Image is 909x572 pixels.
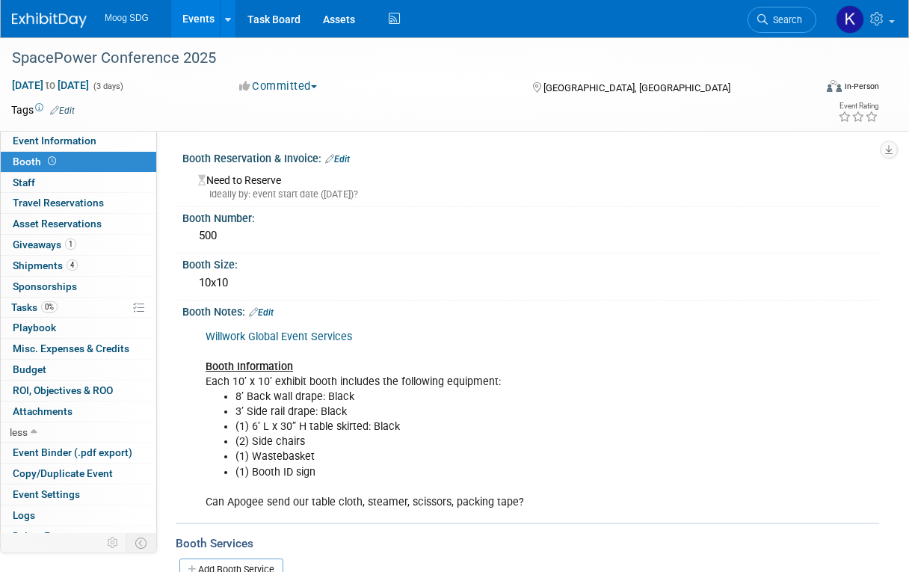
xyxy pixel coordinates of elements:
[13,218,102,230] span: Asset Reservations
[10,426,28,438] span: less
[249,307,274,318] a: Edit
[13,239,76,250] span: Giveaways
[195,322,740,517] div: Each 10’ x 10’ exhibit booth includes the following equipment: Can Apogee send our table cloth, s...
[13,405,73,417] span: Attachments
[176,535,879,552] div: Booth Services
[13,322,56,333] span: Playbook
[13,363,46,375] span: Budget
[1,526,156,547] a: Delete Event
[1,485,156,505] a: Event Settings
[844,81,879,92] div: In-Person
[105,13,149,23] span: Moog SDG
[748,7,816,33] a: Search
[543,82,730,93] span: [GEOGRAPHIC_DATA], [GEOGRAPHIC_DATA]
[13,176,35,188] span: Staff
[235,390,731,405] li: 8’ Back wall drape: Black
[234,79,323,94] button: Committed
[67,259,78,271] span: 4
[1,298,156,318] a: Tasks0%
[836,5,864,34] img: Katie Gibas
[7,45,805,72] div: SpacePower Conference 2025
[1,152,156,172] a: Booth
[1,402,156,422] a: Attachments
[182,207,879,226] div: Booth Number:
[194,169,868,201] div: Need to Reserve
[1,131,156,151] a: Event Information
[1,443,156,463] a: Event Binder (.pdf export)
[11,79,90,92] span: [DATE] [DATE]
[838,102,878,110] div: Event Rating
[1,256,156,276] a: Shipments4
[50,105,75,116] a: Edit
[13,384,113,396] span: ROI, Objectives & ROO
[1,214,156,234] a: Asset Reservations
[1,360,156,380] a: Budget
[1,339,156,359] a: Misc. Expenses & Credits
[11,301,58,313] span: Tasks
[198,188,868,201] div: Ideally by: event start date ([DATE])?
[65,239,76,250] span: 1
[235,405,731,419] li: 3’ Side rail drape: Black
[45,156,59,167] span: Booth not reserved yet
[13,467,113,479] span: Copy/Duplicate Event
[92,82,123,91] span: (3 days)
[182,147,879,167] div: Booth Reservation & Invoice:
[235,465,731,480] li: (1) Booth ID sign
[41,301,58,313] span: 0%
[13,197,104,209] span: Travel Reservations
[13,135,96,147] span: Event Information
[13,530,70,542] span: Delete Event
[754,78,880,100] div: Event Format
[1,422,156,443] a: less
[206,360,293,373] u: Booth Information
[13,156,59,167] span: Booth
[182,301,879,320] div: Booth Notes:
[1,505,156,526] a: Logs
[1,193,156,213] a: Travel Reservations
[827,80,842,92] img: Format-Inperson.png
[13,259,78,271] span: Shipments
[206,330,352,343] a: Willwork Global Event Services
[13,280,77,292] span: Sponsorships
[194,224,868,247] div: 500
[194,271,868,295] div: 10x10
[11,102,75,117] td: Tags
[235,449,731,464] li: (1) Wastebasket
[1,381,156,401] a: ROI, Objectives & ROO
[1,173,156,193] a: Staff
[1,235,156,255] a: Giveaways1
[182,253,879,272] div: Booth Size:
[235,419,731,434] li: (1) 6’ L x 30” H table skirted: Black
[325,154,350,164] a: Edit
[12,13,87,28] img: ExhibitDay
[13,509,35,521] span: Logs
[768,14,802,25] span: Search
[235,434,731,449] li: (2) Side chairs
[13,446,132,458] span: Event Binder (.pdf export)
[1,318,156,338] a: Playbook
[13,488,80,500] span: Event Settings
[1,464,156,484] a: Copy/Duplicate Event
[100,533,126,553] td: Personalize Event Tab Strip
[126,533,157,553] td: Toggle Event Tabs
[13,342,129,354] span: Misc. Expenses & Credits
[43,79,58,91] span: to
[1,277,156,297] a: Sponsorships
